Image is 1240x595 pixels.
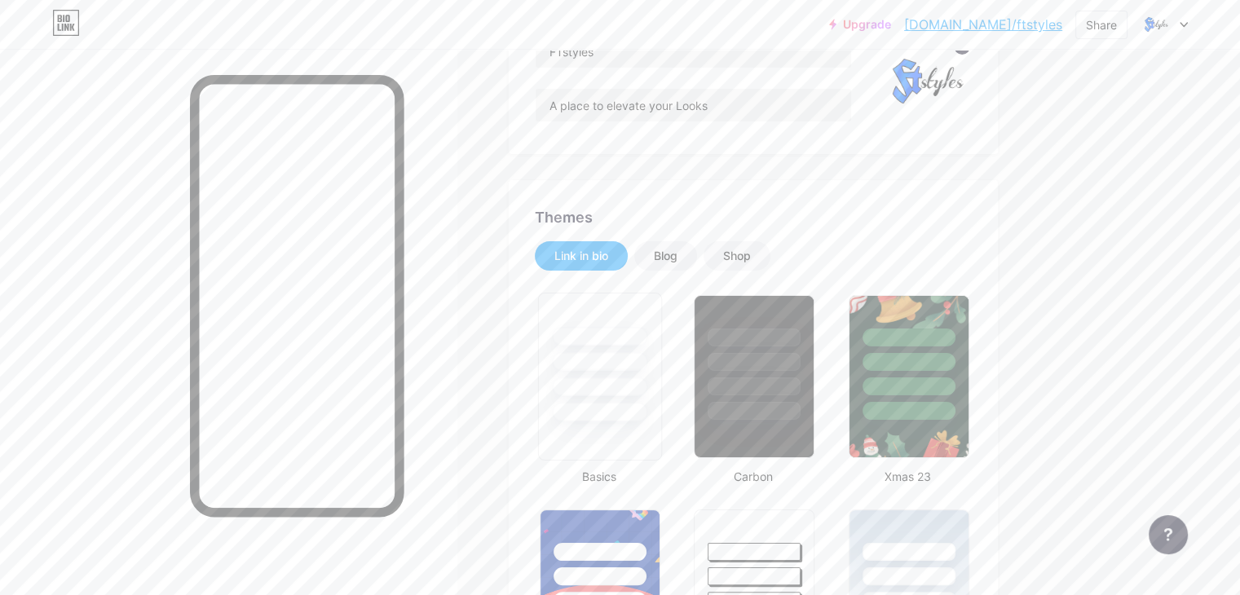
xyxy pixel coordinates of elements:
img: ftstyles [878,34,972,128]
input: Bio [536,89,851,121]
div: Shop [723,248,751,264]
img: ftstyles [1140,9,1171,40]
div: Link in bio [554,248,608,264]
div: Themes [535,206,972,228]
a: Upgrade [829,18,891,31]
div: Share [1086,16,1117,33]
a: [DOMAIN_NAME]/ftstyles [904,15,1062,34]
div: Xmas 23 [844,468,972,485]
div: Basics [535,468,663,485]
div: Carbon [689,468,817,485]
input: Name [536,35,851,68]
div: Blog [654,248,677,264]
